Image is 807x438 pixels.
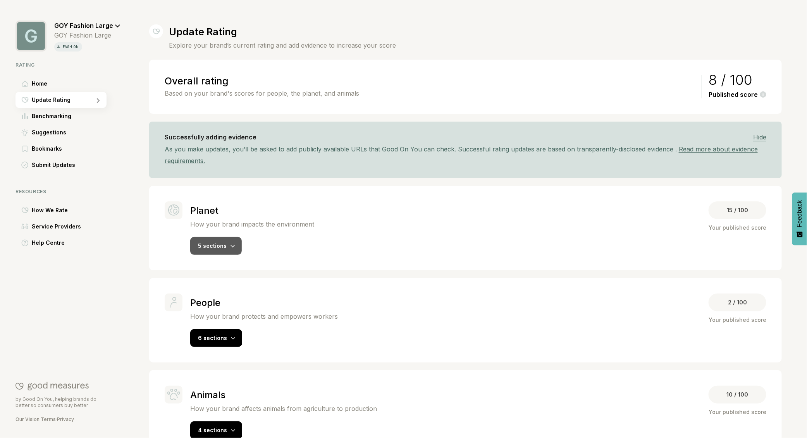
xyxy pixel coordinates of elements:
[190,405,377,412] p: How your brand affects animals from agriculture to production
[198,427,227,433] span: 4 sections
[190,297,338,308] h2: People
[15,76,120,92] a: HomeHome
[190,205,314,216] h2: Planet
[54,22,113,29] span: GOY Fashion Large
[32,79,47,88] span: Home
[15,416,107,423] div: · ·
[41,416,56,422] a: Terms
[32,144,62,153] span: Bookmarks
[753,133,766,141] span: Hide
[15,416,40,422] a: Our Vision
[32,128,66,137] span: Suggestions
[32,160,75,170] span: Submit Updates
[796,200,803,227] span: Feedback
[153,24,160,38] img: Update Rating
[22,81,28,87] img: Home
[15,92,120,108] a: Update RatingUpdate Rating
[22,113,28,119] img: Benchmarking
[709,294,766,311] div: 2 / 100
[792,192,807,245] button: Feedback - Show survey
[15,124,120,141] a: SuggestionsSuggestions
[56,44,62,50] img: vertical icon
[165,89,697,98] p: Based on your brand's scores for people, the planet, and animals
[198,335,227,341] span: 6 sections
[15,202,120,218] a: How We RateHow We Rate
[32,222,81,231] span: Service Providers
[21,239,29,247] img: Help Centre
[198,242,227,249] span: 5 sections
[21,161,28,168] img: Submit Updates
[165,145,758,165] a: Read more about evidence requirements.
[15,218,120,235] a: Service ProvidersService Providers
[165,143,766,167] div: As you make updates, you’ll be asked to add publicly available URLs that Good On You can check. S...
[32,95,71,105] span: Update Rating
[32,206,68,215] span: How We Rate
[709,75,766,84] div: 8 / 100
[61,44,81,50] p: fashion
[54,31,120,39] div: GOY Fashion Large
[21,223,28,230] img: Service Providers
[709,223,766,232] div: Your published score
[165,75,697,87] h2: Overall rating
[57,416,74,422] a: Privacy
[32,238,65,247] span: Help Centre
[709,386,766,404] div: 10 / 100
[22,146,28,152] img: Bookmarks
[15,62,120,68] div: Rating
[190,389,377,400] h2: Animals
[15,157,120,173] a: Submit UpdatesSubmit Updates
[15,108,120,124] a: BenchmarkingBenchmarking
[21,207,29,213] img: How We Rate
[709,201,766,219] div: 15 / 100
[190,313,338,320] p: How your brand protects and empowers workers
[15,141,120,157] a: BookmarksBookmarks
[190,220,314,228] p: How your brand impacts the environment
[709,91,766,98] div: Published score
[15,396,107,409] p: by Good On You, helping brands do better so consumers buy better
[32,112,71,121] span: Benchmarking
[169,41,396,50] h4: Explore your brand’s current rating and add evidence to increase your score
[170,297,177,308] img: People
[709,407,766,417] div: Your published score
[21,129,28,136] img: Suggestions
[168,204,179,216] img: Planet
[21,97,29,103] img: Update Rating
[167,389,180,400] img: Animals
[709,315,766,325] div: Your published score
[15,189,120,194] div: Resources
[15,381,89,391] img: Good On You
[165,134,256,141] h3: Successfully adding evidence
[773,404,799,430] iframe: Website support platform help button
[15,235,120,251] a: Help CentreHelp Centre
[169,26,396,38] h1: Update Rating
